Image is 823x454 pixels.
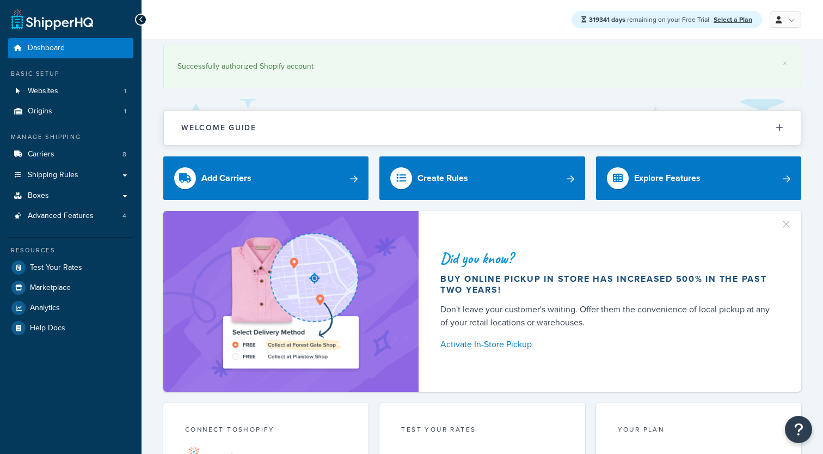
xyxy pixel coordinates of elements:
span: Shipping Rules [28,171,78,180]
span: Boxes [28,191,49,201]
a: Websites1 [8,81,133,101]
span: Test Your Rates [30,263,82,273]
h2: Welcome Guide [181,124,256,132]
span: Websites [28,87,58,96]
a: Dashboard [8,38,133,58]
span: Marketplace [30,283,71,293]
span: Dashboard [28,44,65,53]
a: Select a Plan [714,15,752,25]
span: Advanced Features [28,211,94,221]
a: Add Carriers [163,156,368,200]
div: Test your rates [401,425,563,437]
span: Analytics [30,304,60,313]
div: Resources [8,246,133,255]
a: × [783,59,787,68]
img: ad-shirt-map-b0359fc47e01cab431d101c4b569394f6a03f54285957d908178d52f29eb9668.png [192,227,389,376]
li: Websites [8,81,133,101]
span: 1 [124,107,126,116]
span: 8 [122,150,126,159]
span: 1 [124,87,126,96]
span: Help Docs [30,324,65,333]
a: Create Rules [379,156,585,200]
strong: 319341 days [589,15,625,25]
div: Add Carriers [201,171,251,186]
a: Explore Features [596,156,801,200]
a: Boxes [8,186,133,206]
div: Explore Features [634,171,701,186]
span: Origins [28,107,52,116]
button: Open Resource Center [785,416,812,443]
a: Carriers8 [8,144,133,165]
a: Analytics [8,298,133,318]
span: remaining on your Free Trial [589,15,711,25]
a: Test Your Rates [8,258,133,277]
div: Basic Setup [8,69,133,78]
li: Advanced Features [8,206,133,226]
div: Successfully authorized Shopify account [177,59,787,74]
a: Advanced Features4 [8,206,133,226]
a: Help Docs [8,318,133,338]
a: Marketplace [8,278,133,298]
span: 4 [122,211,126,221]
div: Connect to Shopify [185,425,347,437]
span: Carriers [28,150,54,159]
a: Activate In-Store Pickup [440,337,775,352]
button: Welcome Guide [164,111,801,145]
div: Did you know? [440,251,775,266]
li: Origins [8,101,133,122]
div: Manage Shipping [8,132,133,142]
div: Buy online pickup in store has increased 500% in the past two years! [440,274,775,295]
li: Carriers [8,144,133,165]
div: Don't leave your customer's waiting. Offer them the convenience of local pickup at any of your re... [440,303,775,329]
div: Your Plan [618,425,779,437]
a: Shipping Rules [8,165,133,185]
a: Origins1 [8,101,133,122]
div: Create Rules [417,171,468,186]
